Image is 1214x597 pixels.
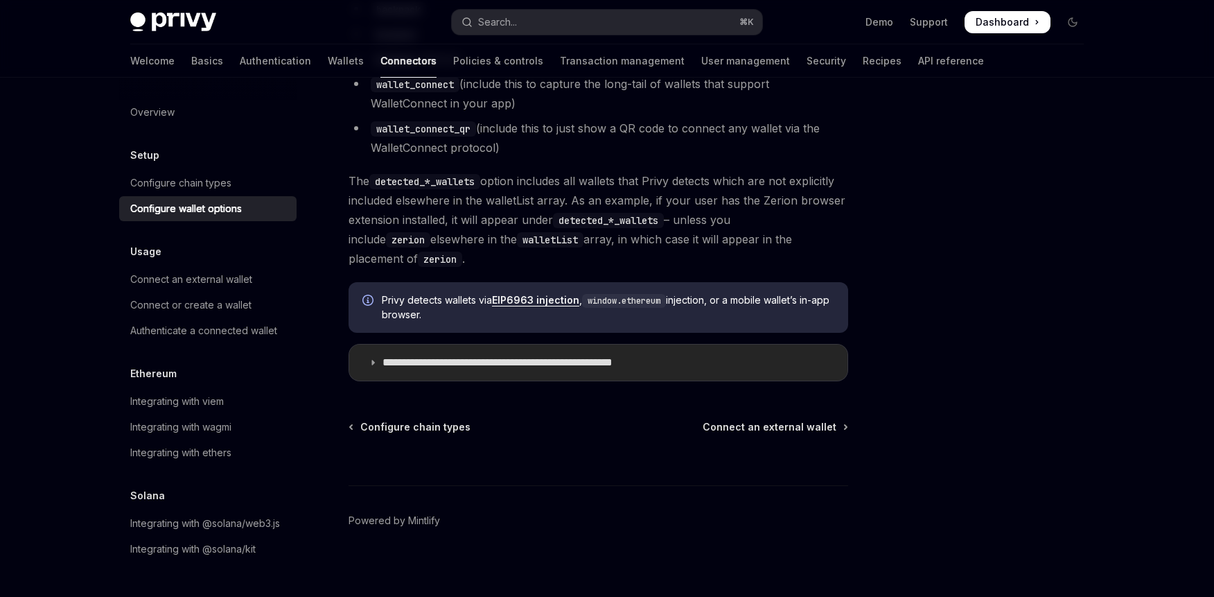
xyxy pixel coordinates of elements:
[240,44,311,78] a: Authentication
[739,17,754,28] span: ⌘ K
[130,444,231,461] div: Integrating with ethers
[119,511,297,536] a: Integrating with @solana/web3.js
[807,44,846,78] a: Security
[119,267,297,292] a: Connect an external wallet
[130,12,216,32] img: dark logo
[119,389,297,414] a: Integrating with viem
[703,420,836,434] span: Connect an external wallet
[119,171,297,196] a: Configure chain types
[478,14,517,31] div: Search...
[369,174,480,189] code: detected_*_wallets
[380,44,437,78] a: Connectors
[130,104,175,121] div: Overview
[863,44,901,78] a: Recipes
[349,74,848,113] li: (include this to capture the long-tail of wallets that support WalletConnect in your app)
[382,293,834,322] span: Privy detects wallets via , injection, or a mobile wallet’s in-app browser.
[553,213,664,228] code: detected_*_wallets
[349,171,848,268] span: The option includes all wallets that Privy detects which are not explicitly included elsewhere in...
[452,10,762,35] button: Open search
[910,15,948,29] a: Support
[119,440,297,465] a: Integrating with ethers
[130,200,242,217] div: Configure wallet options
[517,232,583,248] code: walletList
[130,515,280,532] div: Integrating with @solana/web3.js
[371,77,459,92] code: wallet_connect
[582,294,666,308] code: window.ethereum
[130,487,165,504] h5: Solana
[371,121,476,137] code: wallet_connect_qr
[418,252,462,267] code: zerion
[386,232,430,248] code: zerion
[119,318,297,343] a: Authenticate a connected wallet
[328,44,364,78] a: Wallets
[119,293,297,318] a: Connect or create a wallet
[560,44,685,78] a: Transaction management
[965,11,1050,33] a: Dashboard
[130,147,159,164] h5: Setup
[119,537,297,562] a: Integrating with @solana/kit
[119,415,297,440] a: Integrating with wagmi
[976,15,1029,29] span: Dashboard
[119,100,297,125] a: Overview
[350,420,470,434] a: Configure chain types
[349,514,440,528] a: Powered by Mintlify
[349,119,848,157] li: (include this to just show a QR code to connect any wallet via the WalletConnect protocol)
[453,44,543,78] a: Policies & controls
[130,175,231,191] div: Configure chain types
[130,322,277,339] div: Authenticate a connected wallet
[360,420,470,434] span: Configure chain types
[362,295,376,309] svg: Info
[1062,11,1084,33] button: Toggle dark mode
[130,365,177,382] h5: Ethereum
[703,420,847,434] a: Connect an external wallet
[191,44,223,78] a: Basics
[492,294,579,306] a: EIP6963 injection
[130,541,256,557] div: Integrating with @solana/kit
[130,271,252,288] div: Connect an external wallet
[119,196,297,221] a: Configure wallet options
[130,297,252,313] div: Connect or create a wallet
[701,44,790,78] a: User management
[130,419,231,435] div: Integrating with wagmi
[918,44,984,78] a: API reference
[130,393,224,410] div: Integrating with viem
[130,44,175,78] a: Welcome
[130,243,161,260] h5: Usage
[865,15,893,29] a: Demo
